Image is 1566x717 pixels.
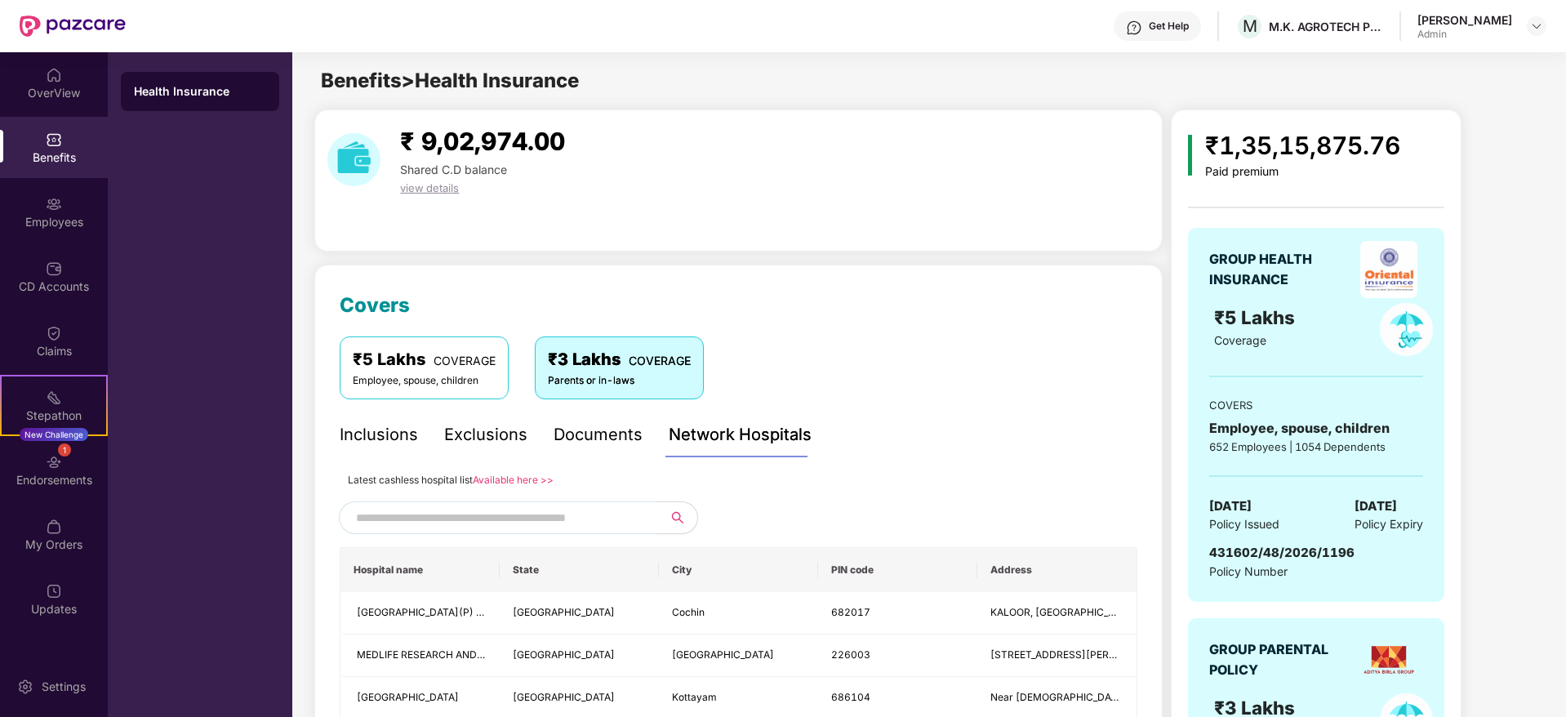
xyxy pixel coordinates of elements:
[1214,333,1266,347] span: Coverage
[17,679,33,695] img: svg+xml;base64,PHN2ZyBpZD0iU2V0dGluZy0yMHgyMCIgeG1sbnM9Imh0dHA6Ly93d3cudzMub3JnLzIwMDAvc3ZnIiB3aW...
[20,16,126,37] img: New Pazcare Logo
[548,347,691,372] div: ₹3 Lakhs
[20,428,88,441] div: New Challenge
[400,127,565,156] span: ₹ 9,02,974.00
[46,261,62,277] img: svg+xml;base64,PHN2ZyBpZD0iQ0RfQWNjb3VudHMiIGRhdGEtbmFtZT0iQ0QgQWNjb3VudHMiIHhtbG5zPSJodHRwOi8vd3...
[990,606,1232,618] span: KALOOR, [GEOGRAPHIC_DATA] - 682017, COCHIN
[1209,418,1423,439] div: Employee, spouse, children
[1269,19,1383,34] div: M.K. AGROTECH PRIVATE LIMITED
[46,67,62,83] img: svg+xml;base64,PHN2ZyBpZD0iSG9tZSIgeG1sbnM9Imh0dHA6Ly93d3cudzMub3JnLzIwMDAvc3ZnIiB3aWR0aD0iMjAiIG...
[513,691,615,703] span: [GEOGRAPHIC_DATA]
[831,648,870,661] span: 226003
[657,501,698,534] button: search
[134,83,266,100] div: Health Insurance
[1530,20,1543,33] img: svg+xml;base64,PHN2ZyBpZD0iRHJvcGRvd24tMzJ4MzIiIHhtbG5zPSJodHRwOi8vd3d3LnczLm9yZy8yMDAwL3N2ZyIgd2...
[1209,497,1252,516] span: [DATE]
[1188,135,1192,176] img: icon
[340,592,500,635] td: PVS MEMORIAL HOSPITAL(P) LTD
[353,347,496,372] div: ₹5 Lakhs
[46,196,62,212] img: svg+xml;base64,PHN2ZyBpZD0iRW1wbG95ZWVzIiB4bWxucz0iaHR0cDovL3d3dy53My5vcmcvMjAwMC9zdmciIHdpZHRoPS...
[1209,564,1288,578] span: Policy Number
[990,563,1123,577] span: Address
[554,422,643,448] div: Documents
[348,474,473,486] span: Latest cashless hospital list
[327,133,380,186] img: download
[659,548,818,592] th: City
[1209,439,1423,455] div: 652 Employees | 1054 Dependents
[58,443,71,456] div: 1
[1417,12,1512,28] div: [PERSON_NAME]
[1149,20,1189,33] div: Get Help
[46,325,62,341] img: svg+xml;base64,PHN2ZyBpZD0iQ2xhaW0iIHhtbG5zPSJodHRwOi8vd3d3LnczLm9yZy8yMDAwL3N2ZyIgd2lkdGg9IjIwIi...
[1355,497,1397,516] span: [DATE]
[990,648,1219,661] span: [STREET_ADDRESS][PERSON_NAME] Daulatganj
[46,454,62,470] img: svg+xml;base64,PHN2ZyBpZD0iRW5kb3JzZW1lbnRzIiB4bWxucz0iaHR0cDovL3d3dy53My5vcmcvMjAwMC9zdmciIHdpZH...
[46,131,62,148] img: svg+xml;base64,PHN2ZyBpZD0iQmVuZWZpdHMiIHhtbG5zPSJodHRwOi8vd3d3LnczLm9yZy8yMDAwL3N2ZyIgd2lkdGg9Ij...
[672,648,774,661] span: [GEOGRAPHIC_DATA]
[548,373,691,389] div: Parents or in-laws
[321,69,579,92] span: Benefits > Health Insurance
[1209,397,1423,413] div: COVERS
[1126,20,1142,36] img: svg+xml;base64,PHN2ZyBpZD0iSGVscC0zMngzMiIgeG1sbnM9Imh0dHA6Ly93d3cudzMub3JnLzIwMDAvc3ZnIiB3aWR0aD...
[977,635,1137,677] td: H NO 439/22, Hardoi Road Chowk Tondan marg Thakurganj Daulatganj
[657,511,697,524] span: search
[46,519,62,535] img: svg+xml;base64,PHN2ZyBpZD0iTXlfT3JkZXJzIiBkYXRhLW5hbWU9Ik15IE9yZGVycyIgeG1sbnM9Imh0dHA6Ly93d3cudz...
[400,181,459,194] span: view details
[659,592,818,635] td: Cochin
[818,548,977,592] th: PIN code
[340,635,500,677] td: MEDLIFE RESEARCH AND TRAUMA CENTER
[513,648,615,661] span: [GEOGRAPHIC_DATA]
[1355,515,1423,533] span: Policy Expiry
[357,606,495,618] span: [GEOGRAPHIC_DATA](P) LTD
[1205,127,1400,165] div: ₹1,35,15,875.76
[500,592,659,635] td: Kerala
[629,354,691,367] span: COVERAGE
[500,548,659,592] th: State
[1209,639,1352,680] div: GROUP PARENTAL POLICY
[473,474,554,486] a: Available here >>
[353,373,496,389] div: Employee, spouse, children
[1209,545,1355,560] span: 431602/48/2026/1196
[400,163,507,176] span: Shared C.D balance
[1209,249,1352,290] div: GROUP HEALTH INSURANCE
[990,691,1292,703] span: Near [DEMOGRAPHIC_DATA], Kurisumoodu Changanacherry - 4
[340,548,500,592] th: Hospital name
[1360,631,1417,688] img: insurerLogo
[354,563,487,577] span: Hospital name
[669,422,812,448] div: Network Hospitals
[444,422,527,448] div: Exclusions
[831,606,870,618] span: 682017
[357,691,459,703] span: [GEOGRAPHIC_DATA]
[1417,28,1512,41] div: Admin
[1205,165,1400,179] div: Paid premium
[1214,306,1300,328] span: ₹5 Lakhs
[500,635,659,677] td: Uttar Pradesh
[1380,303,1433,356] img: policyIcon
[37,679,91,695] div: Settings
[340,293,410,317] span: Covers
[831,691,870,703] span: 686104
[340,422,418,448] div: Inclusions
[1360,241,1417,298] img: insurerLogo
[672,691,717,703] span: Kottayam
[2,407,106,424] div: Stepathon
[977,548,1137,592] th: Address
[513,606,615,618] span: [GEOGRAPHIC_DATA]
[977,592,1137,635] td: KALOOR, COCHIN - 682017, COCHIN
[672,606,705,618] span: Cochin
[1243,16,1257,36] span: M
[46,390,62,406] img: svg+xml;base64,PHN2ZyB4bWxucz0iaHR0cDovL3d3dy53My5vcmcvMjAwMC9zdmciIHdpZHRoPSIyMSIgaGVpZ2h0PSIyMC...
[434,354,496,367] span: COVERAGE
[659,635,818,677] td: Lucknow
[1209,515,1279,533] span: Policy Issued
[46,583,62,599] img: svg+xml;base64,PHN2ZyBpZD0iVXBkYXRlZCIgeG1sbnM9Imh0dHA6Ly93d3cudzMub3JnLzIwMDAvc3ZnIiB3aWR0aD0iMj...
[357,648,561,661] span: MEDLIFE RESEARCH AND [MEDICAL_DATA]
